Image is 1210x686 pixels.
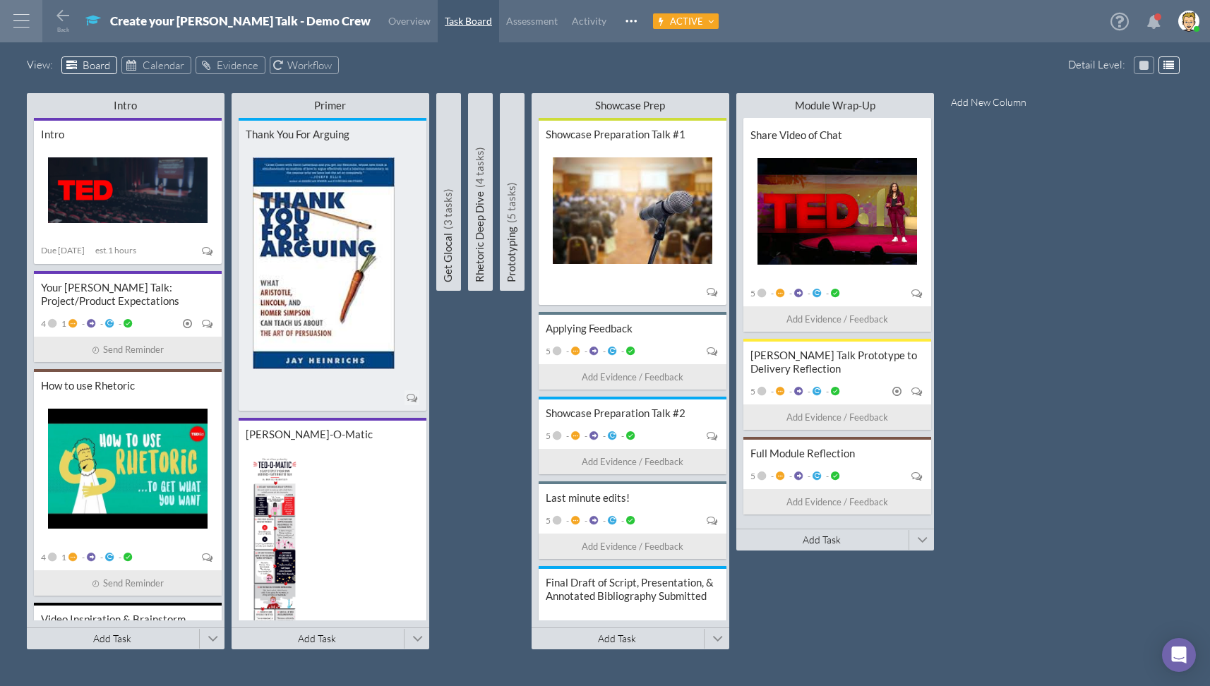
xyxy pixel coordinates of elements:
span: (5 tasks) [505,182,517,223]
button: Add New Column [934,89,1043,115]
span: Add Task [93,632,131,644]
a: Board [61,56,117,74]
div: Showcase Preparation Talk #2 [546,407,719,420]
span: - [787,288,792,299]
img: summary thumbnail [553,157,712,264]
div: Due [DATE] [41,244,95,257]
span: Assessment [506,15,558,27]
button: Add Task [232,628,402,649]
div: Thank You For Arguing [246,128,419,141]
span: - [769,288,774,299]
span: Add Evidence / Feedback [786,410,888,425]
h5: Prototyping [499,106,524,282]
span: Workflow [287,59,332,72]
button: Back [54,8,71,31]
div: Intro [66,99,185,112]
span: - [619,515,624,526]
span: - [98,318,103,329]
span: 5 [546,515,551,526]
div: Video Inspiration & Brainstorm [41,613,215,626]
span: Back [57,26,69,33]
span: - [80,552,85,562]
span: Active [670,16,703,27]
button: Add Task [27,628,198,649]
h5: Rhetoric Deep Dive [467,106,492,282]
div: Create your TED Talk - Demo Crew [110,13,371,32]
span: - [601,431,606,441]
img: summary thumbnail [48,409,208,529]
span: - [619,346,624,356]
span: Board [83,59,110,72]
span: 5 [546,346,551,356]
span: 5 [546,431,551,441]
span: - [564,431,569,441]
span: View : [27,56,57,73]
span: Add Evidence / Feedback [786,312,888,327]
span: - [824,386,829,397]
span: - [98,552,103,562]
span: - [80,318,85,329]
h5: Get Glocal [436,106,460,282]
span: Detail Level : [1068,56,1130,73]
img: summary thumbnail [757,158,917,265]
div: [PERSON_NAME]-O-Matic [246,428,419,441]
span: - [582,431,587,441]
span: - [116,318,121,329]
span: Send Reminder [103,576,164,591]
div: [PERSON_NAME] Talk Prototype to Delivery Reflection [750,349,924,375]
span: Add Evidence / Feedback [582,455,683,469]
span: Activity [572,15,606,27]
span: - [805,471,810,481]
span: Add Task [598,632,636,644]
span: - [116,552,121,562]
span: 5 [750,386,755,397]
div: How to use Rhetoric [41,379,215,392]
img: summary thumbnail [253,157,395,369]
span: Add Evidence / Feedback [786,495,888,510]
span: 4 [41,552,46,562]
span: - [824,288,829,299]
span: 1 [59,318,66,329]
div: Share Video of Chat [750,128,924,142]
span: - [824,471,829,481]
div: Final Draft of Script, Presentation, & Annotated Bibliography Submitted [546,576,719,603]
a: Evidence [196,56,265,74]
span: 4 [41,318,46,329]
span: - [787,386,792,397]
span: Overview [388,15,431,27]
button: Active [653,13,719,29]
span: Add Task [803,534,841,546]
img: summary thumbnail [253,457,296,669]
span: (4 tasks) [473,147,486,188]
div: Showcase Preparation Talk #1 [546,128,719,141]
span: 5 [750,471,755,481]
span: Calendar [143,59,184,72]
span: Task Board [445,15,492,27]
span: - [601,515,606,526]
div: Open Intercom Messenger [1162,638,1196,672]
button: Add Task [532,628,702,649]
span: - [582,346,587,356]
span: - [582,515,587,526]
span: - [769,471,774,481]
div: Create your [PERSON_NAME] Talk - Demo Crew [110,13,371,28]
span: Add Evidence / Feedback [582,370,683,385]
div: Applying Feedback [546,322,719,335]
span: - [619,431,624,441]
span: - [564,346,569,356]
img: summary thumbnail [48,157,208,223]
div: est. 1 hours [95,244,136,257]
span: 5 [750,288,755,299]
span: Add Task [298,632,336,644]
span: - [787,471,792,481]
a: Calendar [121,56,191,74]
a: Workflow [270,56,339,74]
div: Showcase Prep [571,99,690,112]
button: Add Task [736,529,907,550]
img: image [1178,11,1199,32]
span: 1 [59,552,66,562]
div: Last minute edits! [546,491,719,505]
span: - [769,386,774,397]
span: Send Reminder [103,342,164,357]
span: - [805,288,810,299]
